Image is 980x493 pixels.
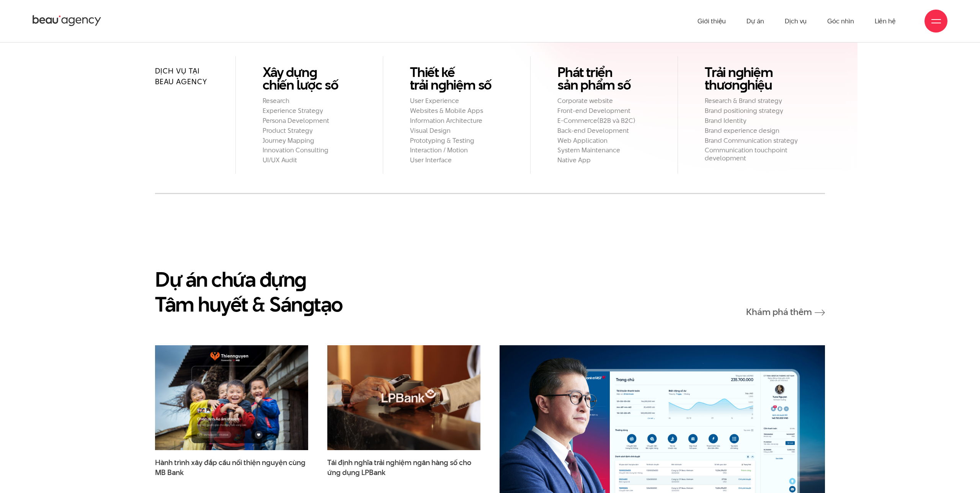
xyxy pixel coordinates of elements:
h2: Innovation Consulting [263,146,356,154]
h2: Front-end Development [557,107,651,115]
en: g [302,290,314,318]
en: g [740,75,747,94]
h2: Dịch vụ tại Beau Agency [155,66,220,87]
span: MB Bank [155,468,184,478]
h2: Visual Design [410,127,503,135]
h2: Brand Identity [705,117,798,125]
span: ứng dụng LPBank [327,468,385,478]
h2: Brand positioning strategy [705,107,798,115]
h2: UI/UX Audit [263,156,356,164]
en: g [736,63,743,82]
a: Hành trình xây đắp cầu nối thiện nguyện cùngMB Bank [155,458,308,477]
a: Khám phá thêm [746,307,825,317]
h2: Persona Development [263,117,356,125]
h2: Research & Brand strategy [705,97,798,105]
h2: Dự án chứa đựn Tâm huyết & Sán tạo [155,267,343,317]
h2: Product Strategy [263,127,356,135]
span: Tái định nghĩa trải nghiệm ngân hàng số cho [327,458,480,477]
h2: Information Architecture [410,117,503,125]
h2: Experience Strategy [263,107,356,115]
h2: Interaction / Motion [410,146,503,154]
h2: Brand experience design [705,127,798,135]
h2: System Maintenance [557,146,651,154]
a: Phát triểnsản phẩm số [557,66,651,91]
span: Hành trình xây đắp cầu nối thiện nguyện cùng [155,458,308,477]
h2: User Experience [410,97,503,105]
h2: Web Application [557,137,651,145]
en: g [309,63,317,82]
h2: Back-end Development [557,127,651,135]
h2: Websites & Mobile Apps [410,107,503,115]
h2: Corporate website [557,97,651,105]
h2: Native App [557,156,651,164]
a: Thiết kếtrải nghiệm số [410,66,503,91]
a: Trải nghiệmthươnghiệu [705,66,798,91]
h2: Prototyping & Testing [410,137,503,145]
h2: Communication touchpoint development [705,146,798,162]
en: g [438,75,446,94]
h2: Brand Communication strategy [705,137,798,145]
a: Tái định nghĩa trải nghiệm ngân hàng số choứng dụng LPBank [327,458,480,477]
h2: E-Commerce(B2B và B2C) [557,117,651,125]
h2: Research [263,97,356,105]
en: g [294,265,306,294]
h2: User Interface [410,156,503,164]
h2: Journey Mapping [263,137,356,145]
a: Xây dựng chiến lược số [263,66,356,91]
